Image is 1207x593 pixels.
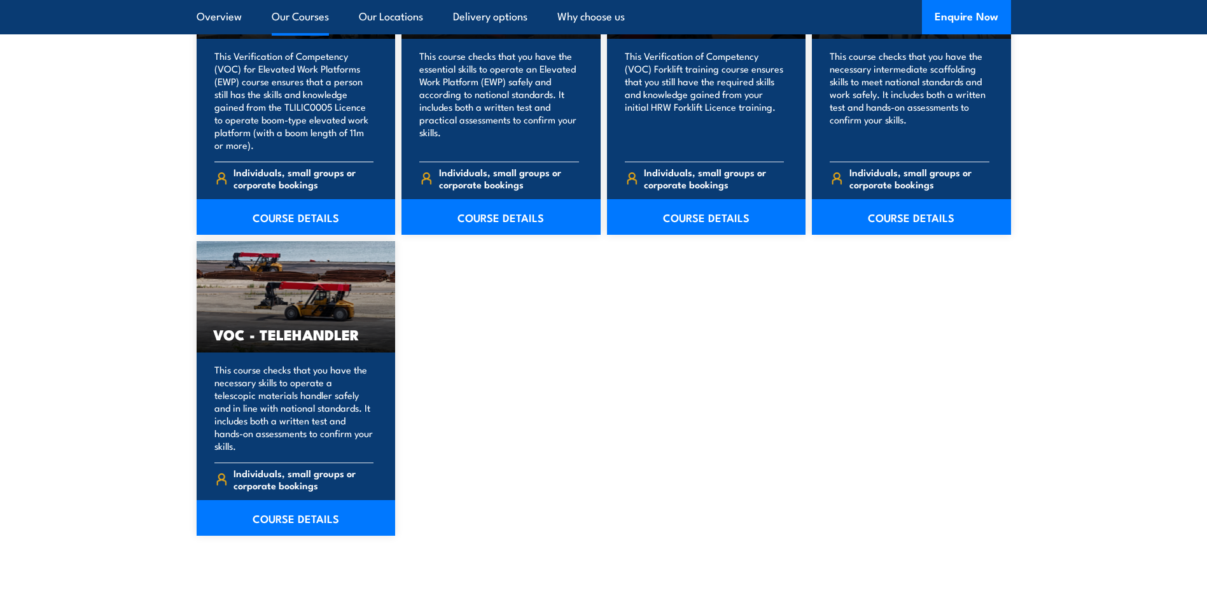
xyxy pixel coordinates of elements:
[812,199,1011,235] a: COURSE DETAILS
[234,166,373,190] span: Individuals, small groups or corporate bookings
[401,199,601,235] a: COURSE DETAILS
[197,500,396,536] a: COURSE DETAILS
[214,363,374,452] p: This course checks that you have the necessary skills to operate a telescopic materials handler s...
[214,50,374,151] p: This Verification of Competency (VOC) for Elevated Work Platforms (EWP) course ensures that a per...
[607,199,806,235] a: COURSE DETAILS
[234,467,373,491] span: Individuals, small groups or corporate bookings
[830,50,989,151] p: This course checks that you have the necessary intermediate scaffolding skills to meet national s...
[419,50,579,151] p: This course checks that you have the essential skills to operate an Elevated Work Platform (EWP) ...
[213,327,379,342] h3: VOC - TELEHANDLER
[625,50,785,151] p: This Verification of Competency (VOC) Forklift training course ensures that you still have the re...
[439,166,579,190] span: Individuals, small groups or corporate bookings
[849,166,989,190] span: Individuals, small groups or corporate bookings
[197,199,396,235] a: COURSE DETAILS
[644,166,784,190] span: Individuals, small groups or corporate bookings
